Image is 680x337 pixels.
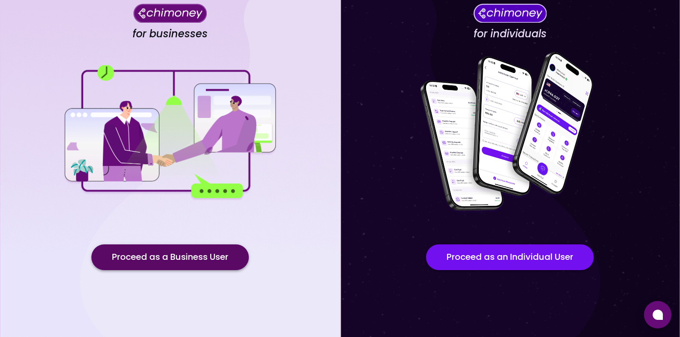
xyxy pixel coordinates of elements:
button: Proceed as a Business User [91,244,249,270]
button: Open chat window [644,301,671,328]
button: Proceed as an Individual User [426,244,594,270]
h4: for businesses [133,27,208,40]
h4: for individuals [474,27,547,40]
img: Chimoney for businesses [133,3,207,23]
img: for individuals [403,47,617,219]
img: Chimoney for individuals [473,3,547,23]
img: for businesses [63,65,277,200]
